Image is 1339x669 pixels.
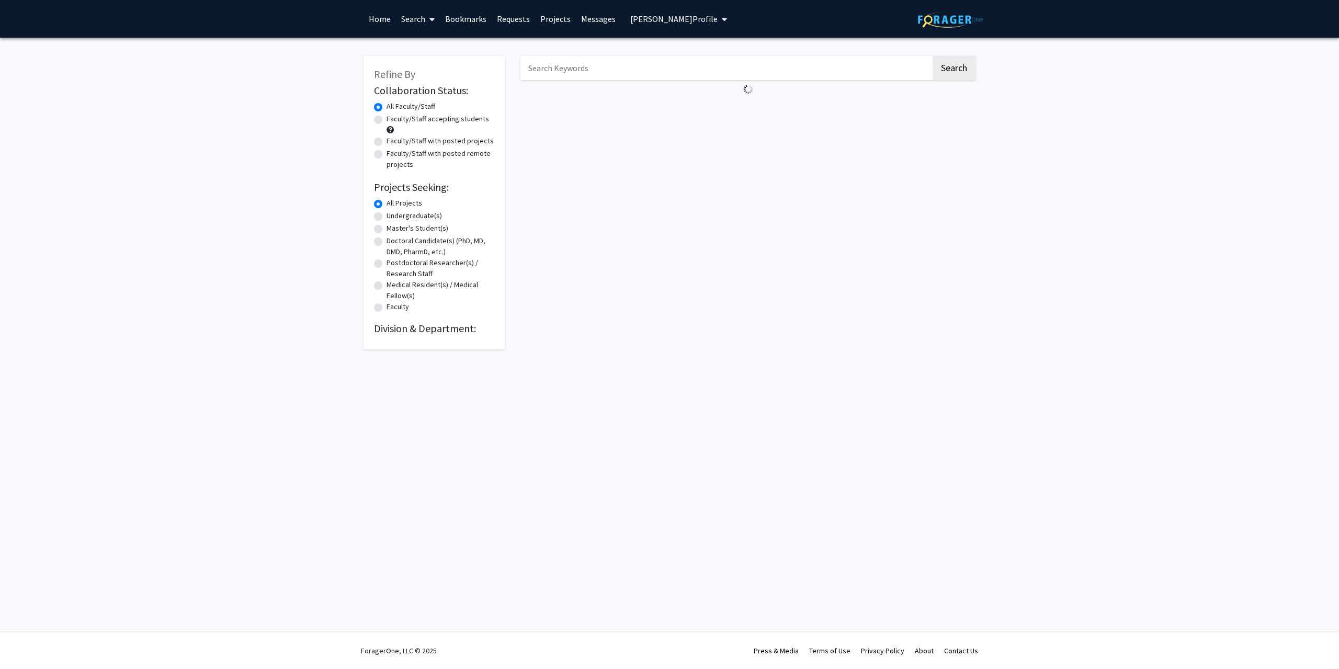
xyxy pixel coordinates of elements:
a: Home [364,1,396,37]
label: Faculty/Staff with posted projects [387,135,494,146]
a: Bookmarks [440,1,492,37]
label: Medical Resident(s) / Medical Fellow(s) [387,279,494,301]
a: Contact Us [944,646,978,655]
a: About [915,646,934,655]
label: Doctoral Candidate(s) (PhD, MD, DMD, PharmD, etc.) [387,235,494,257]
span: [PERSON_NAME] Profile [630,14,718,24]
a: Projects [535,1,576,37]
img: ForagerOne Logo [918,12,983,28]
a: Requests [492,1,535,37]
label: All Faculty/Staff [387,101,435,112]
label: Undergraduate(s) [387,210,442,221]
span: Refine By [374,67,415,81]
label: All Projects [387,198,422,209]
a: Privacy Policy [861,646,904,655]
h2: Division & Department: [374,322,494,335]
a: Press & Media [754,646,799,655]
label: Master's Student(s) [387,223,448,234]
label: Faculty/Staff accepting students [387,114,489,124]
a: Terms of Use [809,646,850,655]
img: Loading [739,80,757,98]
input: Search Keywords [520,56,931,80]
button: Search [933,56,975,80]
label: Postdoctoral Researcher(s) / Research Staff [387,257,494,279]
label: Faculty/Staff with posted remote projects [387,148,494,170]
div: ForagerOne, LLC © 2025 [361,632,437,669]
label: Faculty [387,301,409,312]
a: Messages [576,1,621,37]
h2: Collaboration Status: [374,84,494,97]
nav: Page navigation [520,98,975,122]
h2: Projects Seeking: [374,181,494,194]
a: Search [396,1,440,37]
